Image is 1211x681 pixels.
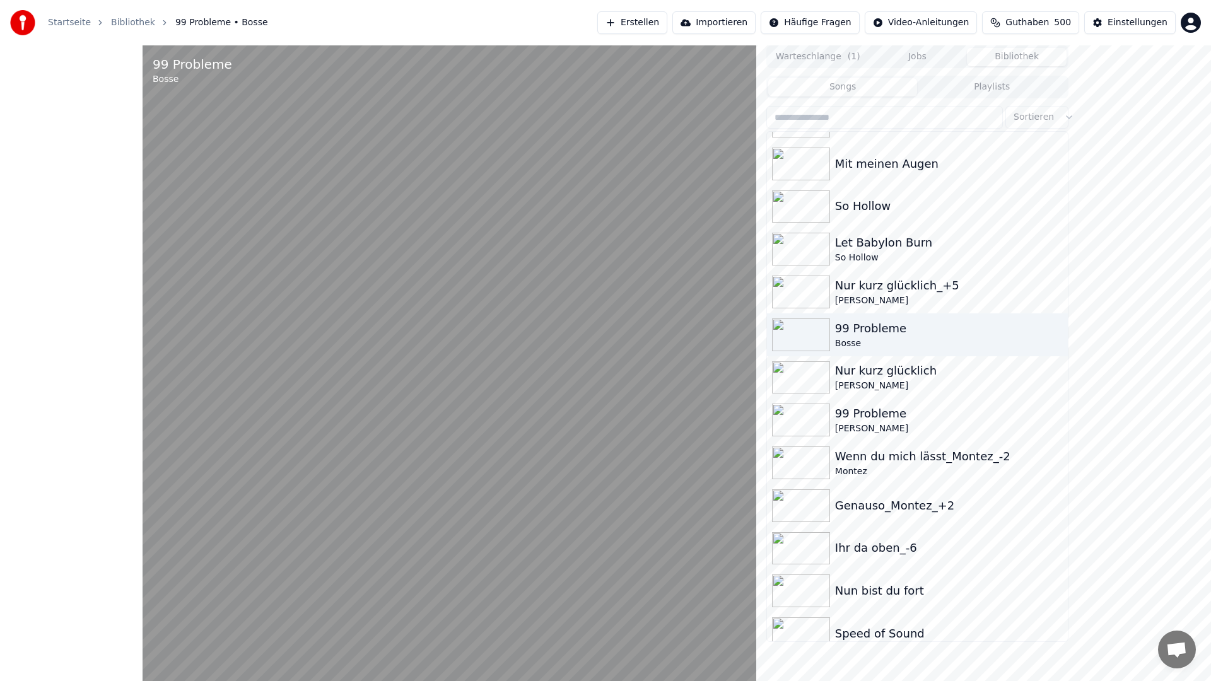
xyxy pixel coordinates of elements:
div: Bosse [835,337,1063,350]
button: Einstellungen [1084,11,1176,34]
div: Bosse [153,73,232,86]
button: Erstellen [597,11,667,34]
span: ( 1 ) [848,50,860,63]
div: Speed of Sound [835,625,1063,643]
div: Genauso_Montez_+2 [835,497,1063,515]
button: Playlists [917,78,1067,96]
div: [PERSON_NAME] [835,294,1063,307]
span: 99 Probleme • Bosse [175,16,268,29]
button: Bibliothek [967,48,1067,66]
div: 99 Probleme [153,55,232,73]
div: So Hollow [835,197,1063,215]
button: Importieren [672,11,756,34]
div: 99 Probleme [835,405,1063,422]
div: Wenn du mich lässt_Montez_-2 [835,448,1063,465]
span: 500 [1054,16,1071,29]
button: Guthaben500 [982,11,1079,34]
div: Let Babylon Burn [835,234,1063,252]
div: [PERSON_NAME] [835,380,1063,392]
div: Nur kurz glücklich [835,362,1063,380]
div: Nun bist du fort [835,582,1063,600]
div: Chat öffnen [1158,631,1196,668]
div: Nur kurz glücklich_+5 [835,277,1063,294]
span: Sortieren [1014,111,1054,124]
button: Häufige Fragen [761,11,860,34]
button: Video-Anleitungen [865,11,978,34]
button: Jobs [868,48,968,66]
a: Bibliothek [111,16,155,29]
div: Montez [835,465,1063,478]
div: Ihr da oben_-6 [835,539,1063,557]
button: Warteschlange [768,48,868,66]
div: Mit meinen Augen [835,155,1063,173]
div: 99 Probleme [835,320,1063,337]
div: Einstellungen [1108,16,1167,29]
span: Guthaben [1005,16,1049,29]
a: Startseite [48,16,91,29]
div: [PERSON_NAME] [835,422,1063,435]
nav: breadcrumb [48,16,268,29]
div: So Hollow [835,252,1063,264]
button: Songs [768,78,918,96]
img: youka [10,10,35,35]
